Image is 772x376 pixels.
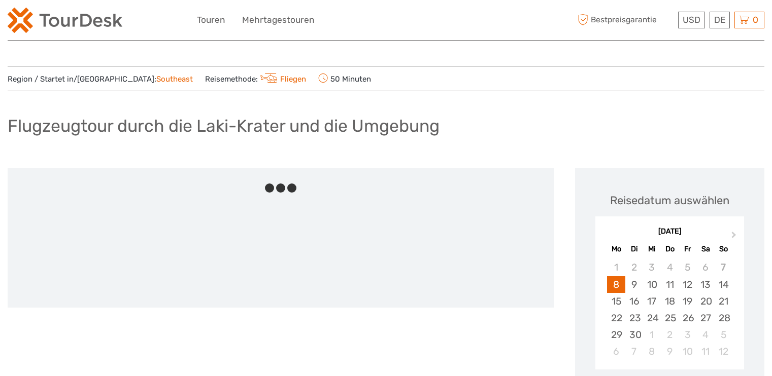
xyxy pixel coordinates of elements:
div: Not available Freitag, 5. September 2025 [679,259,696,276]
div: Choose Montag, 8. September 2025 [607,276,625,293]
div: Choose Freitag, 12. September 2025 [679,276,696,293]
div: Choose Samstag, 27. September 2025 [696,310,714,326]
div: Not available Sonntag, 7. September 2025 [715,259,732,276]
div: Choose Donnerstag, 9. Oktober 2025 [661,343,679,360]
div: Choose Sonntag, 21. September 2025 [715,293,732,310]
div: Choose Samstag, 20. September 2025 [696,293,714,310]
a: Southeast [156,74,193,84]
div: Choose Donnerstag, 18. September 2025 [661,293,679,310]
h1: Flugzeugtour durch die Laki-Krater und die Umgebung [8,116,440,136]
div: Choose Montag, 29. September 2025 [607,326,625,343]
div: Choose Dienstag, 9. September 2025 [625,276,643,293]
a: Fliegen [258,74,306,84]
div: Choose Mittwoch, 10. September 2025 [643,276,661,293]
span: USD [683,15,700,25]
div: So [715,242,732,256]
div: Choose Dienstag, 30. September 2025 [625,326,643,343]
button: Next Month [727,229,743,245]
span: 0 [751,15,760,25]
div: Choose Sonntag, 12. Oktober 2025 [715,343,732,360]
div: Fr [679,242,696,256]
div: Choose Mittwoch, 1. Oktober 2025 [643,326,661,343]
div: Choose Donnerstag, 25. September 2025 [661,310,679,326]
div: Choose Sonntag, 28. September 2025 [715,310,732,326]
span: 50 Minuten [318,71,371,86]
div: DE [710,12,730,28]
div: Choose Freitag, 10. Oktober 2025 [679,343,696,360]
div: Choose Montag, 22. September 2025 [607,310,625,326]
div: Sa [696,242,714,256]
div: Di [625,242,643,256]
div: month 2025-09 [599,259,741,360]
div: Choose Samstag, 11. Oktober 2025 [696,343,714,360]
div: Mo [607,242,625,256]
div: Do [661,242,679,256]
div: Not available Samstag, 6. September 2025 [696,259,714,276]
span: Region / Startet in/[GEOGRAPHIC_DATA]: [8,74,193,85]
div: Choose Donnerstag, 11. September 2025 [661,276,679,293]
div: Choose Dienstag, 23. September 2025 [625,310,643,326]
div: Choose Mittwoch, 24. September 2025 [643,310,661,326]
a: Mehrtagestouren [242,13,314,27]
div: Choose Montag, 15. September 2025 [607,293,625,310]
span: Bestpreisgarantie [575,12,676,28]
a: Touren [197,13,225,27]
div: Not available Dienstag, 2. September 2025 [625,259,643,276]
div: Choose Freitag, 3. Oktober 2025 [679,326,696,343]
div: Choose Donnerstag, 2. Oktober 2025 [661,326,679,343]
span: Reisemethode: [205,71,306,86]
div: Mi [643,242,661,256]
div: Reisedatum auswählen [610,193,729,208]
div: Choose Montag, 6. Oktober 2025 [607,343,625,360]
img: 2254-3441b4b5-4e5f-4d00-b396-31f1d84a6ebf_logo_small.png [8,8,122,33]
div: Choose Sonntag, 14. September 2025 [715,276,732,293]
div: Choose Freitag, 26. September 2025 [679,310,696,326]
div: Choose Mittwoch, 17. September 2025 [643,293,661,310]
div: Choose Samstag, 13. September 2025 [696,276,714,293]
div: Choose Samstag, 4. Oktober 2025 [696,326,714,343]
div: Choose Dienstag, 16. September 2025 [625,293,643,310]
div: Not available Donnerstag, 4. September 2025 [661,259,679,276]
div: Choose Freitag, 19. September 2025 [679,293,696,310]
div: Choose Mittwoch, 8. Oktober 2025 [643,343,661,360]
div: Choose Dienstag, 7. Oktober 2025 [625,343,643,360]
div: Choose Sonntag, 5. Oktober 2025 [715,326,732,343]
div: Not available Mittwoch, 3. September 2025 [643,259,661,276]
div: [DATE] [595,227,744,237]
div: Not available Montag, 1. September 2025 [607,259,625,276]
